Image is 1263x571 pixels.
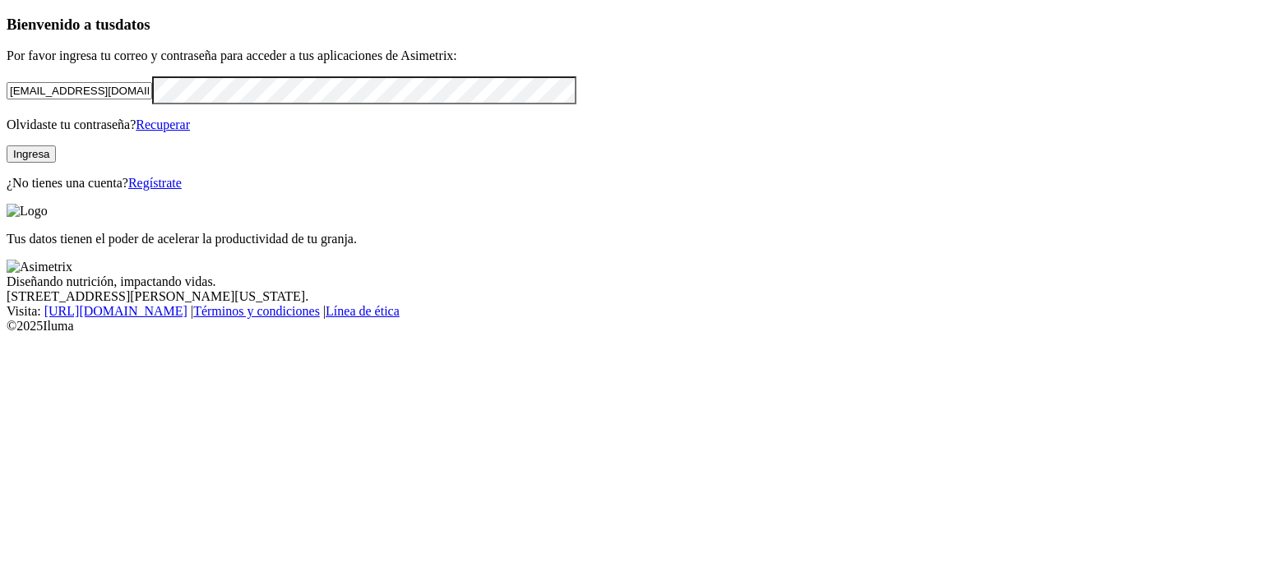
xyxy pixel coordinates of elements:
p: Olvidaste tu contraseña? [7,117,1256,132]
p: Por favor ingresa tu correo y contraseña para acceder a tus aplicaciones de Asimetrix: [7,48,1256,63]
button: Ingresa [7,145,56,163]
h3: Bienvenido a tus [7,16,1256,34]
p: ¿No tienes una cuenta? [7,176,1256,191]
img: Logo [7,204,48,219]
p: Tus datos tienen el poder de acelerar la productividad de tu granja. [7,232,1256,246]
div: Visita : | | [7,304,1256,319]
div: [STREET_ADDRESS][PERSON_NAME][US_STATE]. [7,289,1256,304]
a: Línea de ética [326,304,400,318]
a: Regístrate [128,176,182,190]
div: Diseñando nutrición, impactando vidas. [7,274,1256,289]
a: Términos y condiciones [193,304,320,318]
div: © 2025 Iluma [7,319,1256,334]
a: Recuperar [136,117,190,131]
img: Asimetrix [7,260,72,274]
input: Tu correo [7,82,152,99]
a: [URL][DOMAIN_NAME] [44,304,187,318]
span: datos [115,16,150,33]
